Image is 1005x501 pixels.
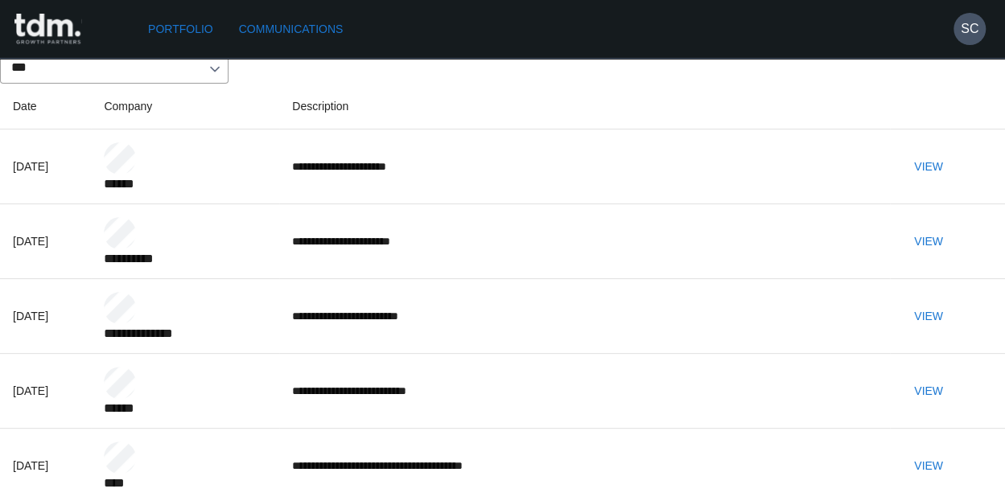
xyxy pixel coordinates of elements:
[954,13,986,45] button: SC
[91,84,279,129] th: Company
[903,376,954,406] button: View
[279,84,890,129] th: Description
[903,302,954,331] button: View
[233,14,350,44] a: Communications
[142,14,220,44] a: Portfolio
[961,19,978,39] h6: SC
[903,152,954,182] button: View
[903,227,954,257] button: View
[903,451,954,481] button: View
